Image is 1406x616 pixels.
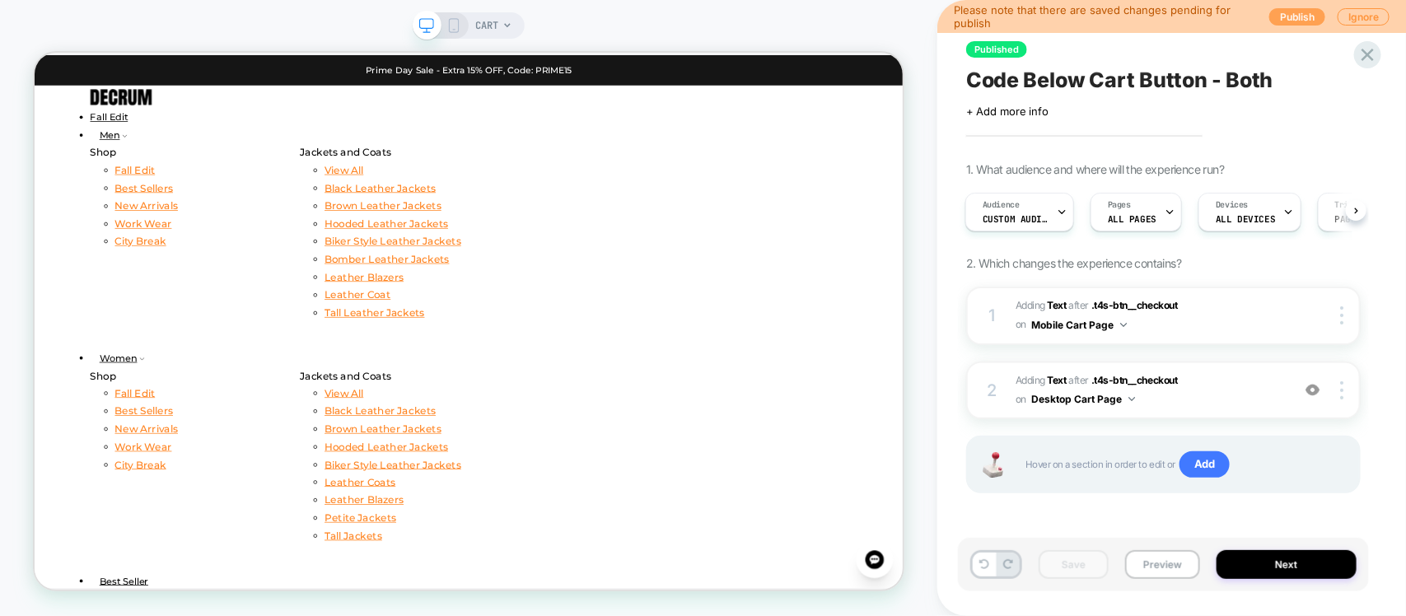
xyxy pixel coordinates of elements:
span: Custom Audience [983,213,1049,225]
a: Leather Blazers [386,292,492,307]
span: Code Below Cart Button - Both [966,68,1273,92]
span: Adding [1016,299,1067,311]
a: Men [74,98,136,122]
a: New Arrivals [107,197,191,212]
span: 2. Which changes the experience contains? [966,256,1181,270]
a: Fall Edit [74,74,137,98]
span: Page Load [1335,213,1384,225]
span: .t4s-btn__checkout [1091,299,1178,311]
a: City Break [107,542,175,558]
a: Work Wear [107,518,183,534]
a: Biker Style Leather Jackets [386,244,568,259]
a: Brown Leather Jackets [386,494,542,510]
span: ALL DEVICES [1216,213,1275,225]
span: Pages [1108,199,1131,211]
button: Next [1217,550,1357,579]
a: Black Leather Jackets [386,470,535,486]
b: Text [1048,374,1067,386]
a: Black Leather Jackets [386,173,535,189]
img: crossed eye [1306,383,1320,397]
span: Hover on a section in order to edit or [1025,451,1343,478]
div: Jackets and Coats [353,122,568,146]
a: Fall Edit [107,446,161,462]
span: 1. What audience and where will the experience run? [966,162,1224,176]
span: on [1016,390,1026,408]
span: Published [966,41,1027,58]
img: down arrow [1128,397,1135,401]
span: AFTER [1068,299,1089,311]
span: Add [1179,451,1230,478]
span: + Add more info [966,105,1049,118]
iframe: To enrich screen reader interactions, please activate Accessibility in Grammarly extension settings [35,53,904,588]
span: ALL PAGES [1108,213,1156,225]
span: AFTER [1068,374,1089,386]
a: Leather Coat [386,315,474,331]
a: View All [386,149,438,165]
div: Shop [74,122,191,146]
a: Leather Coats [386,565,481,581]
a: Leather Blazers [386,589,492,604]
a: Biker Style Leather Jackets [386,542,568,558]
div: 2 [984,376,1001,405]
span: on [1016,315,1026,334]
button: Mobile Cart Page [1031,315,1127,335]
div: Jackets and Coats [353,420,568,444]
a: Hooded Leather Jackets [386,518,551,534]
a: City Break [107,244,175,259]
div: 1 [984,301,1001,330]
span: Audience [983,199,1020,211]
button: Desktop Cart Page [1031,389,1135,409]
a: Tall Leather Jackets [386,339,520,355]
a: Bomber Leather Jackets [386,268,553,283]
img: down arrow [1120,323,1127,327]
a: Fall Edit [107,149,161,165]
a: New Arrivals [107,494,191,510]
button: Ignore [1338,8,1390,26]
a: View All [386,446,438,462]
a: Best Sellers [107,173,185,189]
a: Work Wear [107,221,183,236]
b: Text [1048,299,1067,311]
img: close [1340,306,1343,324]
span: CART [475,12,498,39]
span: Trigger [1335,199,1367,211]
a: Women [74,395,159,419]
span: Devices [1216,199,1248,211]
img: Joystick [976,452,1009,478]
button: Save [1039,550,1109,579]
a: Hooded Leather Jackets [386,221,551,236]
button: Preview [1125,550,1200,579]
div: Shop [74,420,191,444]
a: Best Sellers [107,470,185,486]
button: Publish [1269,8,1325,26]
span: .t4s-btn__checkout [1091,374,1178,386]
a: Brown Leather Jackets [386,197,542,212]
span: Adding [1016,374,1067,386]
img: close [1340,381,1343,399]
